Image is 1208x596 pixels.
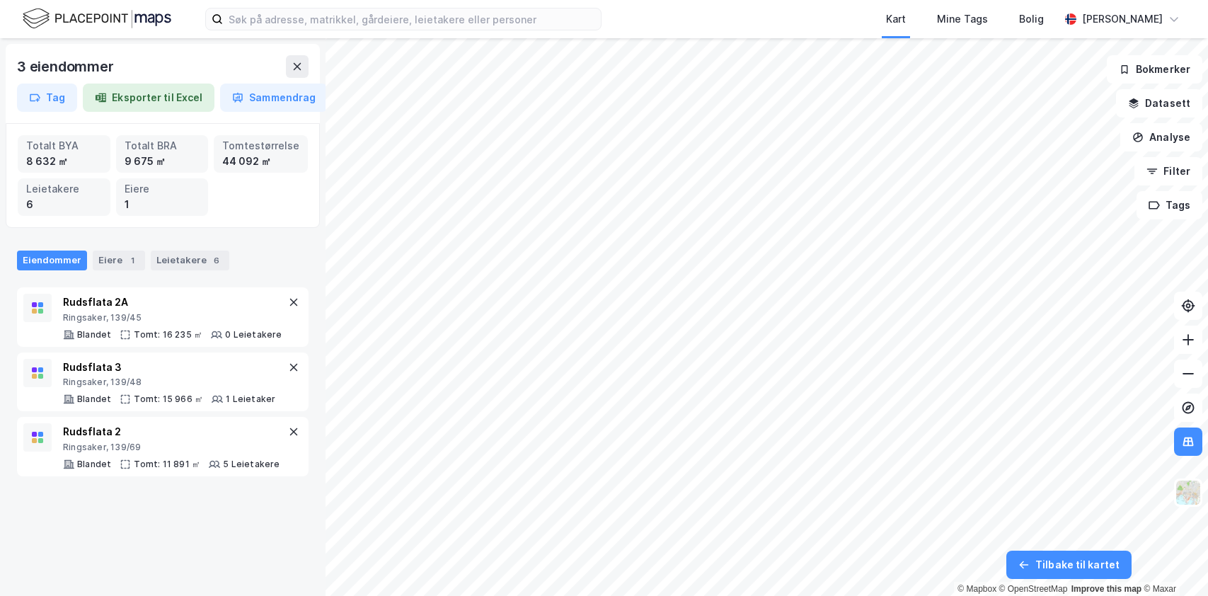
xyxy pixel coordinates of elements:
div: Eiere [125,181,200,197]
div: Blandet [77,329,111,340]
div: 5 Leietakere [223,459,280,470]
div: [PERSON_NAME] [1082,11,1163,28]
button: Sammendrag [220,84,328,112]
div: Totalt BYA [26,138,102,154]
button: Bokmerker [1107,55,1202,84]
iframe: Chat Widget [1137,528,1208,596]
input: Søk på adresse, matrikkel, gårdeiere, leietakere eller personer [223,8,601,30]
div: Tomt: 11 891 ㎡ [134,459,200,470]
div: 3 eiendommer [17,55,117,78]
a: Mapbox [957,584,996,594]
div: Ringsaker, 139/45 [63,312,282,323]
button: Tag [17,84,77,112]
div: Rudsflata 3 [63,359,275,376]
div: Tomt: 16 235 ㎡ [134,329,202,340]
button: Datasett [1116,89,1202,118]
div: Rudsflata 2 [63,423,280,440]
div: Blandet [77,459,111,470]
div: Leietakere [26,181,102,197]
div: Tomt: 15 966 ㎡ [134,394,203,405]
div: Tomtestørrelse [222,138,299,154]
img: Z [1175,479,1202,506]
div: Eiere [93,251,145,270]
div: Eiendommer [17,251,87,270]
div: 1 [125,197,200,212]
button: Tilbake til kartet [1006,551,1132,579]
div: 8 632 ㎡ [26,154,102,169]
div: 6 [26,197,102,212]
div: 44 092 ㎡ [222,154,299,169]
div: Ringsaker, 139/48 [63,377,275,388]
div: 1 Leietaker [226,394,275,405]
button: Eksporter til Excel [83,84,214,112]
div: 0 Leietakere [225,329,282,340]
div: Mine Tags [937,11,988,28]
div: 1 [125,253,139,268]
div: Ringsaker, 139/69 [63,442,280,453]
div: Totalt BRA [125,138,200,154]
div: 9 675 ㎡ [125,154,200,169]
div: 6 [209,253,224,268]
button: Filter [1134,157,1202,185]
div: Leietakere [151,251,229,270]
div: Rudsflata 2A [63,294,282,311]
img: logo.f888ab2527a4732fd821a326f86c7f29.svg [23,6,171,31]
div: Blandet [77,394,111,405]
div: Bolig [1019,11,1044,28]
div: Kart [886,11,906,28]
a: OpenStreetMap [999,584,1068,594]
button: Tags [1137,191,1202,219]
button: Analyse [1120,123,1202,151]
a: Improve this map [1071,584,1141,594]
div: Kontrollprogram for chat [1137,528,1208,596]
